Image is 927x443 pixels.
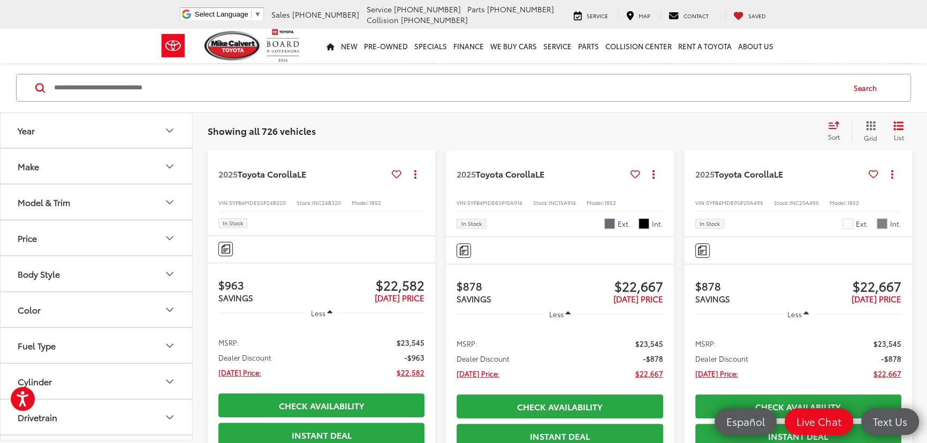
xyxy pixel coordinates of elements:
[404,352,424,363] span: -$963
[785,408,853,435] a: Live Chat
[695,168,864,180] a: 2025Toyota CorollaLE
[487,4,554,14] span: [PHONE_NUMBER]
[218,168,387,180] a: 2025Toyota CorollaLE
[163,303,176,316] div: Color
[893,132,904,141] span: List
[218,198,229,207] span: VIN:
[877,218,887,229] span: Light Gray
[725,10,774,20] a: My Saved Vehicles
[604,218,615,229] span: Celestite
[361,29,411,63] a: Pre-Owned
[457,338,477,349] span: MSRP:
[352,198,369,207] span: Model:
[457,278,560,294] span: $878
[695,167,715,180] span: 2025
[540,29,575,63] a: Service
[18,377,52,387] div: Cylinder
[218,393,424,417] a: Check Availability
[460,246,468,255] img: Comments
[323,29,338,63] a: Home
[1,400,193,435] button: DrivetrainDrivetrain
[791,415,847,428] span: Live Chat
[675,29,735,63] a: Rent a Toyota
[18,126,35,136] div: Year
[163,375,176,388] div: Cylinder
[544,304,576,324] button: Less
[635,338,663,349] span: $23,545
[467,4,485,14] span: Parts
[847,198,859,207] span: 1852
[394,4,461,14] span: [PHONE_NUMBER]
[535,167,544,180] span: LE
[830,198,847,207] span: Model:
[695,394,901,418] a: Check Availability
[891,170,893,178] span: dropdown dots
[533,198,549,207] span: Stock:
[861,408,919,435] a: Text Us
[695,198,706,207] span: VIN:
[695,368,738,379] span: [DATE] Price:
[782,304,814,324] button: Less
[311,308,325,318] span: Less
[218,367,261,378] span: [DATE] Price:
[222,245,230,254] img: Comments
[695,293,730,304] span: SAVINGS
[487,29,540,63] a: WE BUY CARS
[660,10,717,20] a: Contact
[18,413,57,423] div: Drivetrain
[322,277,425,293] span: $22,582
[251,10,252,18] span: ​
[476,167,535,180] span: Toyota Corolla
[218,242,233,256] button: Comments
[635,368,663,379] span: $22,667
[461,221,481,226] span: In Stock
[297,198,312,207] span: Stock:
[864,133,877,142] span: Grid
[369,198,381,207] span: 1852
[53,75,844,101] input: Search by Make, Model, or Keyword
[683,12,709,20] span: Contact
[700,221,720,226] span: In Stock
[1,149,193,184] button: MakeMake
[467,198,522,207] span: 5YFB4MDE6SP15A914
[1,221,193,256] button: PricePrice
[457,198,467,207] span: VIN:
[457,394,663,418] a: Check Availability
[823,120,852,142] button: Select sort value
[715,408,777,435] a: Español
[18,341,56,351] div: Fuel Type
[774,198,789,207] span: Stock:
[18,162,39,172] div: Make
[238,167,297,180] span: Toyota Corolla
[397,367,424,378] span: $22,582
[208,124,316,137] span: Showing all 726 vehicles
[367,14,399,25] span: Collision
[163,232,176,245] div: Price
[18,269,60,279] div: Body Style
[789,198,819,207] span: INC20A495
[218,352,271,363] span: Dealer Discount
[881,353,901,364] span: -$878
[695,353,748,364] span: Dealer Discount
[218,167,238,180] span: 2025
[312,198,341,207] span: INC24B320
[218,337,239,348] span: MSRP:
[375,292,424,303] span: [DATE] PRICE
[560,278,663,294] span: $22,667
[885,120,912,142] button: List View
[229,198,286,207] span: 5YFB4MDE5SP24B320
[218,277,322,293] span: $963
[883,165,901,184] button: Actions
[844,74,892,101] button: Search
[411,29,450,63] a: Specials
[549,198,576,207] span: INC15A914
[695,338,716,349] span: MSRP:
[18,197,70,208] div: Model & Trim
[575,29,602,63] a: Parts
[695,243,710,258] button: Comments
[1,185,193,220] button: Model & TrimModel & Trim
[613,293,663,304] span: [DATE] PRICE
[706,198,763,207] span: 5YFB4MDE0SP20A495
[163,124,176,137] div: Year
[18,233,37,243] div: Price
